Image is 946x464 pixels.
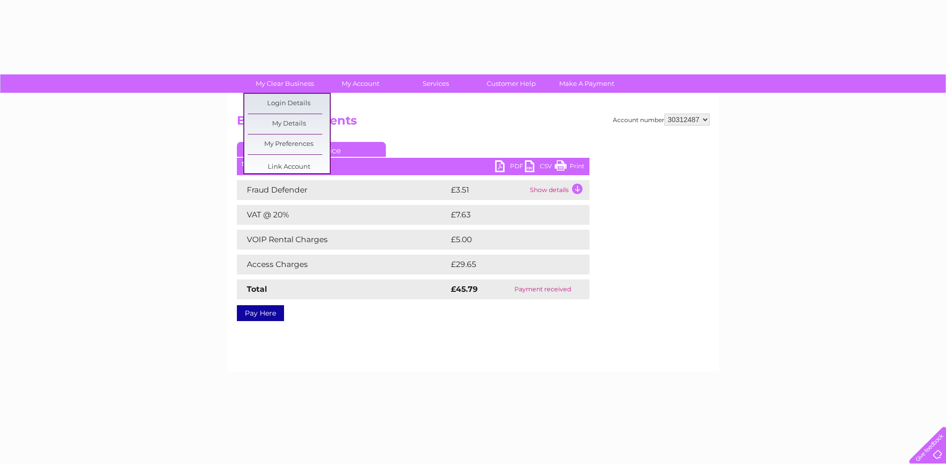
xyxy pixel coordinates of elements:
[242,160,293,167] b: Statement Date:
[244,74,326,93] a: My Clear Business
[555,160,584,175] a: Print
[237,305,284,321] a: Pay Here
[546,74,628,93] a: Make A Payment
[527,180,589,200] td: Show details
[248,157,330,177] a: Link Account
[248,94,330,114] a: Login Details
[319,74,401,93] a: My Account
[237,230,448,250] td: VOIP Rental Charges
[237,142,386,157] a: Current Invoice
[470,74,552,93] a: Customer Help
[248,114,330,134] a: My Details
[496,279,589,299] td: Payment received
[448,230,567,250] td: £5.00
[448,255,570,274] td: £29.65
[525,160,555,175] a: CSV
[237,255,448,274] td: Access Charges
[448,205,566,225] td: £7.63
[247,284,267,294] strong: Total
[237,180,448,200] td: Fraud Defender
[395,74,477,93] a: Services
[495,160,525,175] a: PDF
[451,284,478,294] strong: £45.79
[613,114,710,126] div: Account number
[448,180,527,200] td: £3.51
[237,205,448,225] td: VAT @ 20%
[248,134,330,154] a: My Preferences
[237,114,710,133] h2: Bills and Payments
[237,160,589,167] div: [DATE]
